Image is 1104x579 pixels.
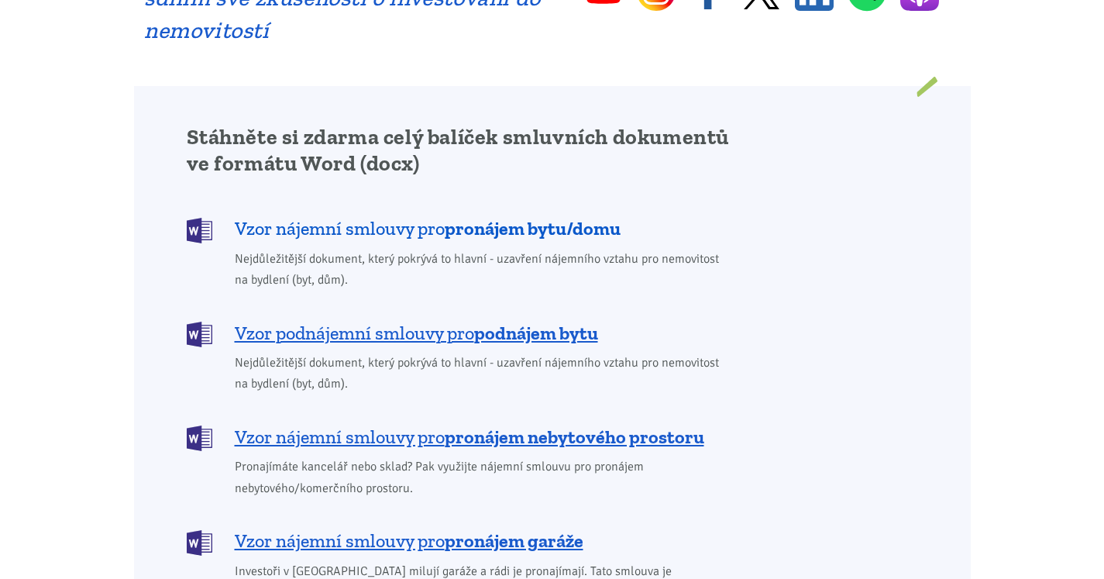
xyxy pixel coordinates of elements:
[235,249,730,291] span: Nejdůležitější dokument, který pokrývá to hlavní - uzavření nájemního vztahu pro nemovitost na by...
[445,426,704,448] b: pronájem nebytového prostoru
[187,322,212,347] img: DOCX (Word)
[187,216,730,242] a: Vzor nájemní smlouvy propronájem bytu/domu
[187,530,212,556] img: DOCX (Word)
[187,529,730,554] a: Vzor nájemní smlouvy propronájem garáže
[235,353,730,395] span: Nejdůležitější dokument, který pokrývá to hlavní - uzavření nájemního vztahu pro nemovitost na by...
[187,124,730,177] h2: Stáhněte si zdarma celý balíček smluvních dokumentů ve formátu Word (docx)
[187,218,212,243] img: DOCX (Word)
[187,424,730,450] a: Vzor nájemní smlouvy propronájem nebytového prostoru
[445,217,621,240] b: pronájem bytu/domu
[235,321,598,346] span: Vzor podnájemní smlouvy pro
[235,529,583,553] span: Vzor nájemní smlouvy pro
[235,425,704,450] span: Vzor nájemní smlouvy pro
[474,322,598,344] b: podnájem bytu
[445,529,583,552] b: pronájem garáže
[187,320,730,346] a: Vzor podnájemní smlouvy propodnájem bytu
[187,426,212,451] img: DOCX (Word)
[235,216,621,241] span: Vzor nájemní smlouvy pro
[235,457,730,498] span: Pronajímáte kancelář nebo sklad? Pak využijte nájemní smlouvu pro pronájem nebytového/komerčního ...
